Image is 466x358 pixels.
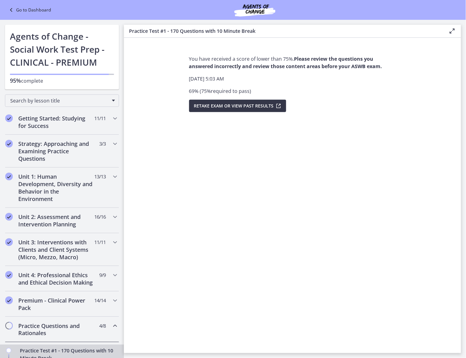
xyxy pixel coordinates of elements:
[18,297,94,312] h2: Premium - Clinical Power Pack
[5,213,13,220] i: Completed
[99,140,106,147] span: 3 / 3
[5,173,13,180] i: Completed
[5,238,13,246] i: Completed
[129,27,439,35] h3: Practice Test #1 - 170 Questions with 10 Minute Break
[99,271,106,279] span: 9 / 9
[10,30,114,69] h1: Agents of Change - Social Work Test Prep - CLINICAL - PREMIUM
[18,322,94,337] h2: Practice Questions and Rationales
[7,6,51,14] a: Go to Dashboard
[18,238,94,261] h2: Unit 3: Interventions with Clients and Client Systems (Micro, Mezzo, Macro)
[18,271,94,286] h2: Unit 4: Professional Ethics and Ethical Decision Making
[18,213,94,228] h2: Unit 2: Assessment and Intervention Planning
[94,115,106,122] span: 11 / 11
[5,140,13,147] i: Completed
[189,75,224,82] span: [DATE] 5:03 AM
[10,97,109,104] span: Search by lesson title
[18,115,94,129] h2: Getting Started: Studying for Success
[5,94,119,107] div: Search by lesson title
[94,213,106,220] span: 16 / 16
[194,102,274,110] span: Retake Exam OR View Past Results
[94,173,106,180] span: 13 / 13
[94,297,106,304] span: 14 / 14
[5,271,13,279] i: Completed
[189,88,251,94] span: 69 % ( 75 % required to pass )
[189,100,286,112] button: Retake Exam OR View Past Results
[218,2,292,17] img: Agents of Change
[5,115,13,122] i: Completed
[94,238,106,246] span: 11 / 11
[18,173,94,203] h2: Unit 1: Human Development, Diversity and Behavior in the Environment
[189,55,396,70] p: You have received a score of lower than 75%.
[99,322,106,330] span: 4 / 8
[10,77,21,84] span: 95%
[10,77,114,85] p: complete
[5,297,13,304] i: Completed
[18,140,94,162] h2: Strategy: Approaching and Examining Practice Questions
